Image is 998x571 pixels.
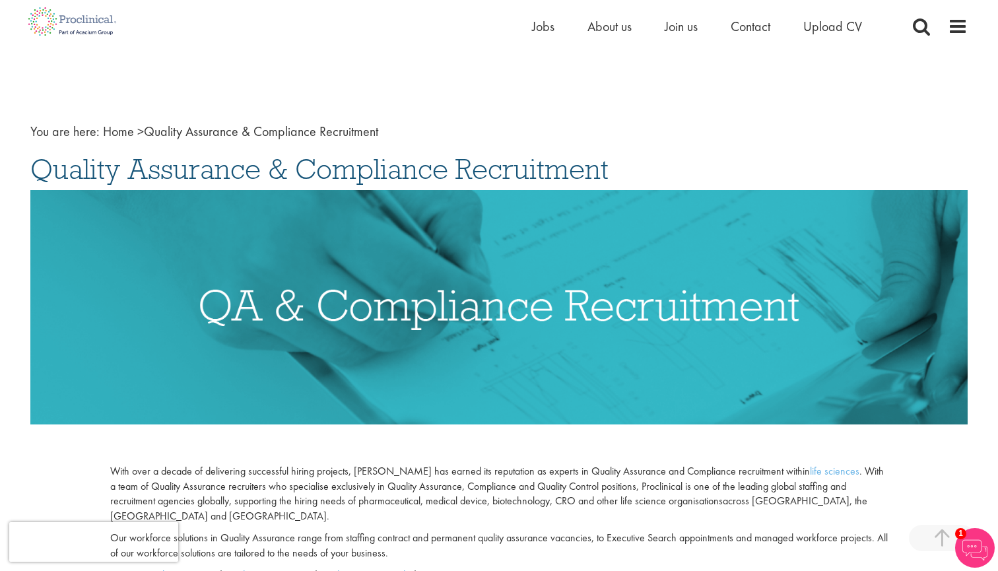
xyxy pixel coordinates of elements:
span: 1 [955,528,966,539]
a: About us [587,18,632,35]
a: life sciences [810,464,859,478]
p: With over a decade of delivering successful hiring projects, [PERSON_NAME] has earned its reputat... [110,464,888,524]
a: Join us [665,18,698,35]
span: > [137,123,144,140]
a: Jobs [532,18,554,35]
span: Our workforce solutions in Quality Assurance range from staffing contract and permanent quality a... [110,531,888,560]
span: You are here: [30,123,100,140]
a: Upload CV [803,18,862,35]
a: breadcrumb link to Home [103,123,134,140]
span: Quality Assurance & Compliance Recruitment [30,151,609,187]
a: Contact [731,18,770,35]
span: Quality Assurance & Compliance Recruitment [103,123,378,140]
img: Quality Assurance & Compliance Recruitment [30,190,968,424]
iframe: reCAPTCHA [9,522,178,562]
span: across [GEOGRAPHIC_DATA], the [GEOGRAPHIC_DATA] and [GEOGRAPHIC_DATA]. [110,494,867,523]
img: Chatbot [955,528,995,568]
